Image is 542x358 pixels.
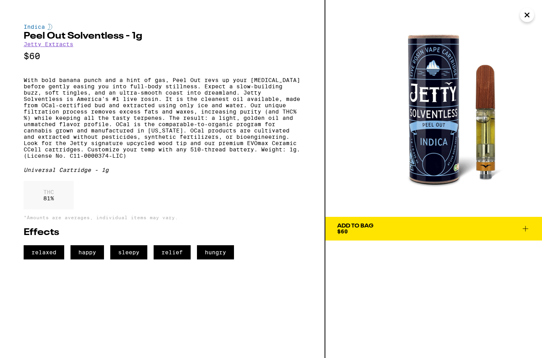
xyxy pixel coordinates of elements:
[24,167,301,173] div: Universal Cartridge - 1g
[71,245,104,259] span: happy
[24,41,73,47] a: Jetty Extracts
[154,245,191,259] span: relief
[24,24,301,30] div: Indica
[24,228,301,237] h2: Effects
[337,228,348,235] span: $60
[24,51,301,61] p: $60
[24,245,64,259] span: relaxed
[325,217,542,241] button: Add To Bag$60
[110,245,147,259] span: sleepy
[24,181,74,209] div: 81 %
[43,189,54,195] p: THC
[520,8,534,22] button: Close
[24,77,301,159] p: With bold banana punch and a hint of gas, Peel Out revs up your [MEDICAL_DATA] before gently easi...
[48,24,52,30] img: indicaColor.svg
[24,215,301,220] p: *Amounts are averages, individual items may vary.
[337,223,373,229] div: Add To Bag
[197,245,234,259] span: hungry
[24,32,301,41] h2: Peel Out Solventless - 1g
